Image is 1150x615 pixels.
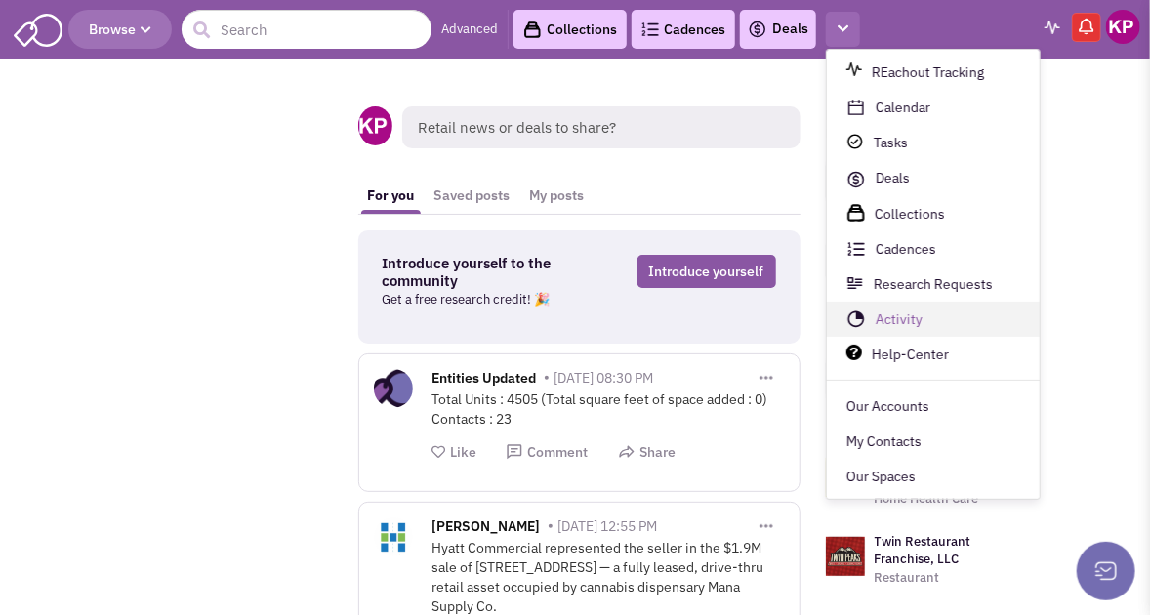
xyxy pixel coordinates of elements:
a: Introduce yourself [637,255,776,288]
a: My posts [520,178,595,214]
button: Share [618,443,677,462]
a: Saved posts [425,178,520,214]
a: Collections [827,195,1040,231]
a: Collections [513,10,627,49]
span: [PERSON_NAME] [432,517,541,540]
img: tasks-icon.svg [846,133,864,150]
input: Search [182,10,431,49]
p: Get a free research credit! 🎉 [383,290,601,309]
img: icon-collection-lavender-black.svg [846,203,866,223]
h3: Introduce yourself to the community [383,255,601,290]
img: calendar-outlined-icon.svg [846,98,866,117]
a: Help-Center [827,338,1040,373]
a: For you [358,178,425,214]
img: pie-chart-icon.svg [846,310,866,330]
img: icon-deals.svg [748,18,767,41]
img: Cadences_logo.png [641,22,659,36]
a: My Contacts [827,425,1040,460]
span: Like [451,443,477,461]
img: research-icon.svg [846,275,864,293]
button: Like [432,443,477,462]
a: Deals [827,160,1040,195]
span: Browse [89,20,151,38]
a: Tasks [827,125,1040,160]
img: SmartAdmin [14,10,62,47]
a: Deals [748,18,808,41]
img: icon-deals.svg [846,168,866,191]
span: [DATE] 08:30 PM [554,369,654,387]
span: Entities Updated [432,369,537,391]
img: Keypoint Partners [1106,10,1140,44]
a: Twin Restaurant Franchise, LLC [875,533,971,567]
p: Restaurant [875,568,1035,588]
span: [DATE] 12:55 PM [558,517,658,535]
a: Activity [827,303,1040,338]
a: Calendar [827,90,1040,125]
span: Retail news or deals to share? [402,106,800,148]
img: icon-collection-lavender-black.svg [523,20,542,39]
img: Cadences-list-icon.svg [846,240,866,260]
img: logo [826,537,865,576]
div: Total Units : 4505 (Total square feet of space added : 0) Contacts : 23 [432,389,785,429]
a: Advanced [441,20,498,39]
a: Cadences [827,232,1040,267]
a: REachout Tracking [827,55,1040,90]
button: Browse [68,10,172,49]
span: Collections [875,206,945,224]
a: Research Requests [827,267,1040,303]
img: help.png [846,346,862,361]
button: Comment [506,443,589,462]
a: Our Accounts [827,389,1040,425]
a: Our Spaces [827,460,1040,495]
a: Cadences [632,10,735,49]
